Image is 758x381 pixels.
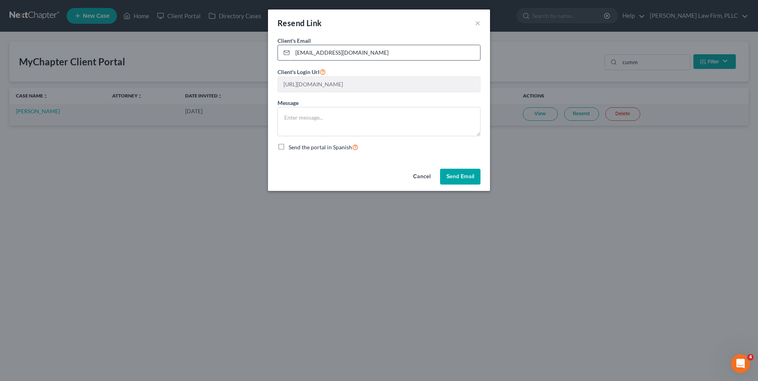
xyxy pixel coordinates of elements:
button: Send Email [440,169,480,185]
div: Resend Link [278,17,322,29]
span: 4 [747,354,754,360]
button: Cancel [407,169,437,185]
label: Message [278,99,299,107]
span: Client's Email [278,37,311,44]
iframe: Intercom live chat [731,354,750,373]
label: Client's Login Url [278,67,326,76]
input: -- [278,77,480,92]
button: × [475,18,480,28]
input: Enter email... [293,45,480,60]
span: Send the portal in Spanish [289,144,352,150]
